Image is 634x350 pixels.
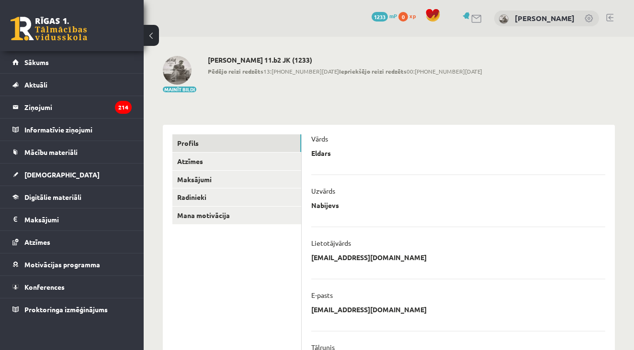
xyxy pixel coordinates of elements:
p: E-pasts [311,291,333,299]
span: mP [389,12,397,20]
b: Pēdējo reizi redzēts [208,67,263,75]
a: Digitālie materiāli [12,186,132,208]
p: Eldars [311,149,331,157]
p: Vārds [311,134,328,143]
a: Maksājumi [12,208,132,230]
a: Mācību materiāli [12,141,132,163]
a: Rīgas 1. Tālmācības vidusskola [11,17,87,41]
img: Eldars Nabijevs [163,56,192,85]
p: Nabijevs [311,201,339,209]
span: 0 [398,12,408,22]
span: Proktoringa izmēģinājums [24,305,108,314]
p: [EMAIL_ADDRESS][DOMAIN_NAME] [311,253,427,262]
h2: [PERSON_NAME] 11.b2 JK (1233) [208,56,482,64]
a: Motivācijas programma [12,253,132,275]
a: Profils [172,134,301,152]
span: Digitālie materiāli [24,193,81,201]
span: 13:[PHONE_NUMBER][DATE] 00:[PHONE_NUMBER][DATE] [208,67,482,76]
a: Atzīmes [172,153,301,170]
button: Mainīt bildi [163,87,196,92]
a: Sākums [12,51,132,73]
legend: Ziņojumi [24,96,132,118]
a: Atzīmes [12,231,132,253]
span: Atzīmes [24,238,50,246]
i: 214 [115,101,132,114]
img: Eldars Nabijevs [499,14,509,24]
a: 0 xp [398,12,420,20]
b: Iepriekšējo reizi redzēts [339,67,407,75]
legend: Informatīvie ziņojumi [24,119,132,141]
span: 1233 [372,12,388,22]
a: Maksājumi [172,171,301,188]
a: [PERSON_NAME] [515,13,575,23]
p: [EMAIL_ADDRESS][DOMAIN_NAME] [311,305,427,314]
a: Ziņojumi214 [12,96,132,118]
legend: Maksājumi [24,208,132,230]
a: Informatīvie ziņojumi [12,119,132,141]
a: Konferences [12,276,132,298]
p: Lietotājvārds [311,239,351,247]
a: Radinieki [172,188,301,206]
a: Aktuāli [12,74,132,96]
a: Proktoringa izmēģinājums [12,298,132,320]
span: Sākums [24,58,49,66]
a: Mana motivācija [172,207,301,224]
span: Mācību materiāli [24,148,78,156]
span: [DEMOGRAPHIC_DATA] [24,170,100,179]
p: Uzvārds [311,186,335,195]
a: [DEMOGRAPHIC_DATA] [12,164,132,186]
a: 1233 mP [372,12,397,20]
span: Konferences [24,283,65,291]
span: xp [409,12,416,20]
span: Motivācijas programma [24,260,100,269]
span: Aktuāli [24,80,47,89]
